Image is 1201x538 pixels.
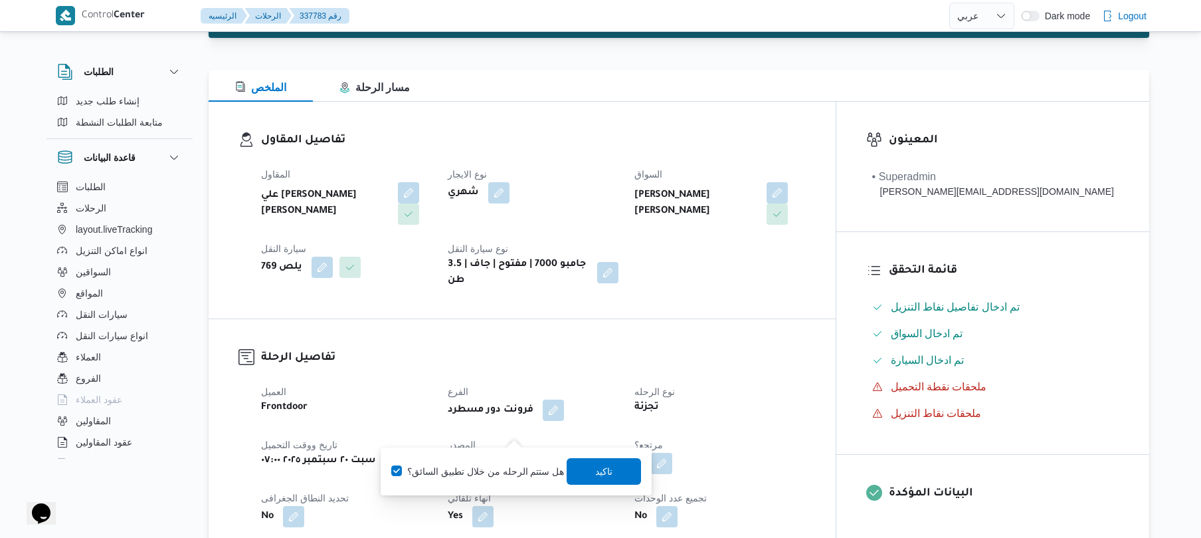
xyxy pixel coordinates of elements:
label: هل ستتم الرحله من خلال تطبيق السائق؟ [391,464,564,479]
iframe: chat widget [13,485,56,525]
button: ملحقات نقاط التنزيل [867,403,1119,424]
span: انهاء تلقائي [448,493,491,503]
button: ملحقات نقطة التحميل [867,376,1119,398]
button: قاعدة البيانات [57,150,182,166]
span: Logout [1118,8,1147,24]
b: Frontdoor [261,400,308,416]
span: ملحقات نقاط التنزيل [891,408,982,419]
span: تم ادخال تفاصيل نفاط التنزيل [891,299,1020,315]
span: تم ادخال السواق [891,326,963,342]
button: الطلبات [52,176,187,198]
button: الرئيسيه [201,8,247,24]
span: السواقين [76,264,111,280]
h3: قاعدة البيانات [84,150,136,166]
button: عقود المقاولين [52,432,187,453]
button: سيارات النقل [52,304,187,325]
span: العملاء [76,349,101,365]
button: تاكيد [567,458,642,485]
span: تاريخ ووقت التحميل [261,440,337,450]
button: العملاء [52,346,187,368]
b: Center [114,11,145,21]
button: الطلبات [57,64,182,80]
span: العميل [261,386,286,397]
span: متابعة الطلبات النشطة [76,114,163,130]
span: عقود المقاولين [76,434,132,450]
span: سيارة النقل [261,243,306,254]
span: تم ادخال السيارة [891,354,965,366]
button: متابعة الطلبات النشطة [52,112,187,133]
b: شهري [448,185,479,201]
span: الفروع [76,370,101,386]
b: No [261,509,274,525]
span: نوع الرحله [634,386,675,397]
span: layout.liveTracking [76,221,152,237]
span: مرتجع؟ [634,440,663,450]
button: تم ادخال تفاصيل نفاط التنزيل [867,297,1119,318]
span: تاكيد [596,464,613,479]
span: عقود العملاء [76,392,122,408]
button: إنشاء طلب جديد [52,90,187,112]
span: الملخص [235,82,286,93]
h3: البيانات المؤكدة [889,485,1119,503]
button: انواع اماكن التنزيل [52,240,187,261]
span: تم ادخال السواق [891,328,963,339]
span: المقاول [261,169,290,180]
span: • Superadmin mohamed.nabil@illa.com.eg [872,169,1114,199]
b: No [634,509,647,525]
span: تم ادخال تفاصيل نفاط التنزيل [891,301,1020,313]
span: سيارات النقل [76,307,128,323]
div: قاعدة البيانات [46,176,193,464]
span: نوع سيارة النقل [448,243,508,254]
button: المواقع [52,283,187,304]
span: اجهزة التليفون [76,456,131,471]
button: الرحلات [52,198,187,219]
span: المصدر [448,440,476,450]
span: Dark mode [1040,11,1090,21]
span: إنشاء طلب جديد [76,93,139,109]
span: المقاولين [76,413,111,429]
h3: الطلبات [84,64,114,80]
button: layout.liveTracking [52,219,187,240]
h3: المعينون [889,132,1119,150]
button: 337783 رقم [289,8,349,24]
button: عقود العملاء [52,389,187,410]
button: Logout [1097,3,1152,29]
b: جامبو 7000 | مفتوح | جاف | 3.5 طن [448,257,588,289]
b: Yes [448,509,463,525]
span: تم ادخال السيارة [891,352,965,368]
span: تجميع عدد الوحدات [634,493,707,503]
button: السواقين [52,261,187,283]
div: [PERSON_NAME][EMAIL_ADDRESS][DOMAIN_NAME] [872,185,1114,199]
b: تجزئة [634,400,659,416]
span: المواقع [76,285,103,301]
div: الطلبات [46,90,193,138]
button: المقاولين [52,410,187,432]
span: الطلبات [76,179,106,195]
b: سبت ٢٠ سبتمبر ٢٠٢٥ ٠٧:٠٠ [261,453,376,469]
h3: قائمة التحقق [889,262,1119,280]
span: ملحقات نقطة التحميل [891,381,987,392]
b: فرونت دور مسطرد [448,402,533,418]
span: الرحلات [76,200,106,216]
h3: تفاصيل الرحلة [261,349,806,367]
button: تم ادخال السيارة [867,350,1119,371]
span: ملحقات نقاط التنزيل [891,406,982,422]
span: مسار الرحلة [339,82,410,93]
span: انواع اماكن التنزيل [76,243,147,259]
span: تحديد النطاق الجغرافى [261,493,349,503]
button: تم ادخال السواق [867,323,1119,344]
span: ملحقات نقطة التحميل [891,379,987,395]
button: الرحلات [244,8,292,24]
b: علي [PERSON_NAME] [PERSON_NAME] [261,188,389,219]
h3: تفاصيل المقاول [261,132,806,150]
button: الفروع [52,368,187,389]
div: • Superadmin [872,169,1114,185]
span: السواق [634,169,662,180]
button: انواع سيارات النقل [52,325,187,346]
b: [PERSON_NAME] [PERSON_NAME] [634,188,758,219]
b: يلص 769 [261,259,302,275]
img: X8yXhbKr1z7QwAAAABJRU5ErkJggg== [56,6,75,25]
button: اجهزة التليفون [52,453,187,474]
span: الفرع [448,386,468,397]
